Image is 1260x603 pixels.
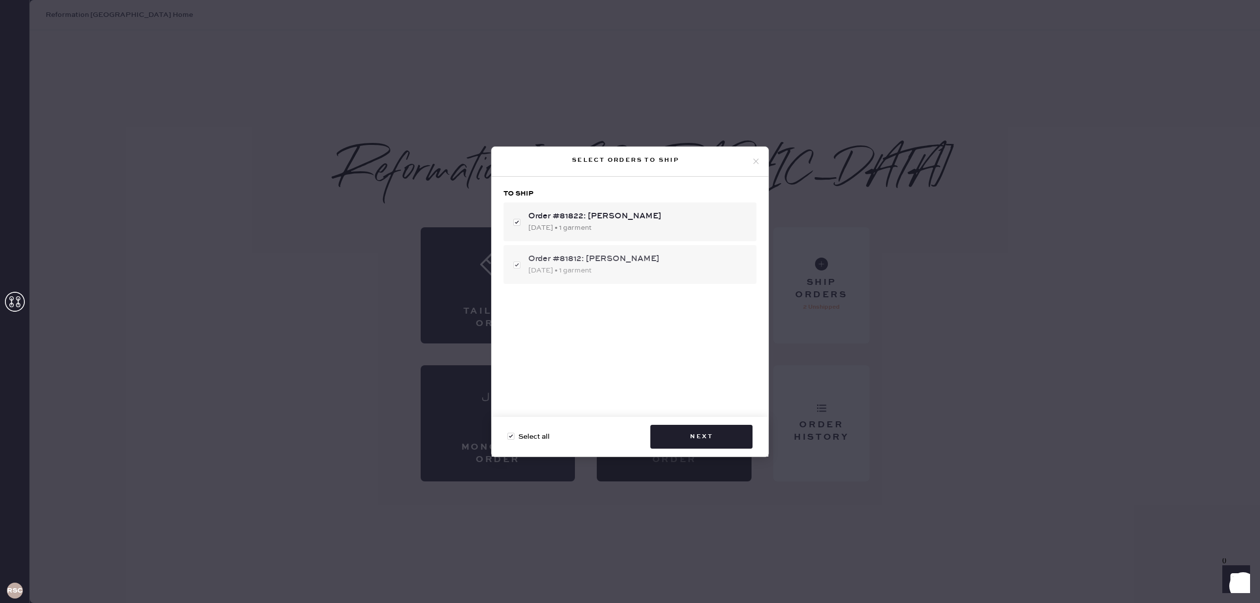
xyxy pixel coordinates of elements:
[650,425,753,449] button: Next
[504,189,756,199] h3: To ship
[528,253,749,265] div: Order #81812: [PERSON_NAME]
[528,222,749,233] div: [DATE] • 1 garment
[7,587,23,594] h3: RSCPA
[500,154,752,166] div: Select orders to ship
[528,265,749,276] div: [DATE] • 1 garment
[1213,558,1256,601] iframe: Front Chat
[528,210,749,222] div: Order #81822: [PERSON_NAME]
[518,431,550,442] span: Select all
